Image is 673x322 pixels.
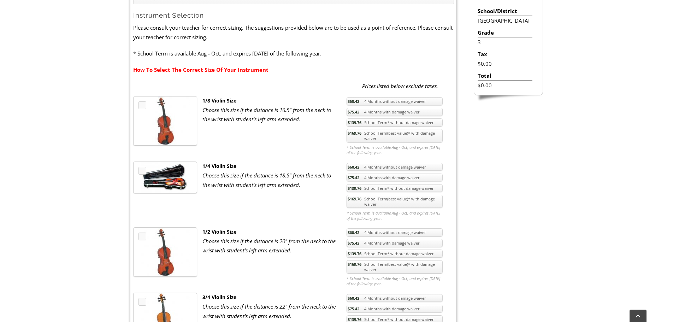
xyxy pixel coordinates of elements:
a: $169.76School Term(best value)* with damage waiver [347,195,443,208]
em: Prices listed below exclude taxes. [362,82,438,89]
a: MP3 Clip [138,298,146,306]
a: $169.76School Term(best value)* with damage waiver [347,129,443,142]
a: $75.424 Months with damage waiver [347,239,443,247]
em: * School Term is available Aug - Oct, and expires [DATE] of the following year. [347,276,443,286]
span: $169.76 [348,130,361,136]
span: $60.42 [348,99,359,104]
p: Please consult your teacher for correct sizing. The suggestions provided below are to be used as ... [133,23,454,42]
a: $139.76School Term* without damage waiver [347,184,443,192]
p: * School Term is available Aug - Oct, and expires [DATE] of the following year. [133,49,454,58]
span: $60.42 [348,295,359,301]
span: $139.76 [348,120,361,125]
span: $139.76 [348,251,361,256]
span: $60.42 [348,164,359,170]
a: MP3 Clip [138,167,146,175]
span: $75.42 [348,109,359,115]
a: $60.424 Months without damage waiver [347,294,443,302]
h2: Instrument Selection [133,11,454,20]
li: 3 [478,37,532,47]
img: th_1fc34dab4bdaff02a3697e89cb8f30dd_1344874739Violin1_10size.jpg [141,96,190,145]
span: $75.42 [348,240,359,246]
a: $60.424 Months without damage waiver [347,228,443,236]
a: $169.76School Term(best value)* with damage waiver [347,260,443,274]
li: Grade [478,28,532,37]
span: $139.76 [348,186,361,191]
li: $0.00 [478,81,532,90]
li: $0.00 [478,59,532,68]
a: MP3 Clip [138,233,146,240]
li: Total [478,71,532,81]
a: $139.76School Term* without damage waiver [347,250,443,258]
a: $75.424 Months with damage waiver [347,174,443,182]
span: $75.42 [348,306,359,311]
em: Choose this size if the distance is 18.5" from the neck to the wrist with student's left arm exte... [202,172,331,188]
em: Choose this size if the distance is 16.5" from the neck to the wrist with student's left arm exte... [202,106,331,123]
div: 1/2 Violin Size [202,227,336,236]
span: $169.76 [348,262,361,267]
a: $60.424 Months without damage waiver [347,163,443,171]
em: Choose this size if the distance is 20" from the neck to the wrist with student's left arm extended. [202,238,336,254]
img: th_1fc34dab4bdaff02a3697e89cb8f30dd_1340371800ViolinHalfSIze.jpg [141,228,190,276]
span: $75.42 [348,175,359,180]
a: MP3 Clip [138,101,146,109]
li: School/District [478,6,532,16]
a: $75.424 Months with damage waiver [347,305,443,313]
div: 3/4 Violin Size [202,293,336,302]
em: * School Term is available Aug - Oct, and expires [DATE] of the following year. [347,145,443,155]
div: 1/8 Violin Size [202,96,336,105]
li: Tax [478,49,532,59]
a: $60.424 Months without damage waiver [347,97,443,105]
img: sidebar-footer.png [474,95,543,102]
li: [GEOGRAPHIC_DATA] [478,16,532,25]
em: * School Term is available Aug - Oct, and expires [DATE] of the following year. [347,210,443,221]
span: $139.76 [348,317,361,322]
a: How To Select The Correct Size Of Your Instrument [133,66,268,73]
div: 1/4 Violin Size [202,162,336,171]
span: $60.42 [348,230,359,235]
img: th_1fc34dab4bdaff02a3697e89cb8f30dd_1338903562Violin.JPG [141,162,190,193]
span: $169.76 [348,196,361,201]
a: $139.76School Term* without damage waiver [347,118,443,127]
a: $75.424 Months with damage waiver [347,108,443,116]
em: Choose this size if the distance is 22" from the neck to the wrist with student's left arm extended. [202,303,336,319]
